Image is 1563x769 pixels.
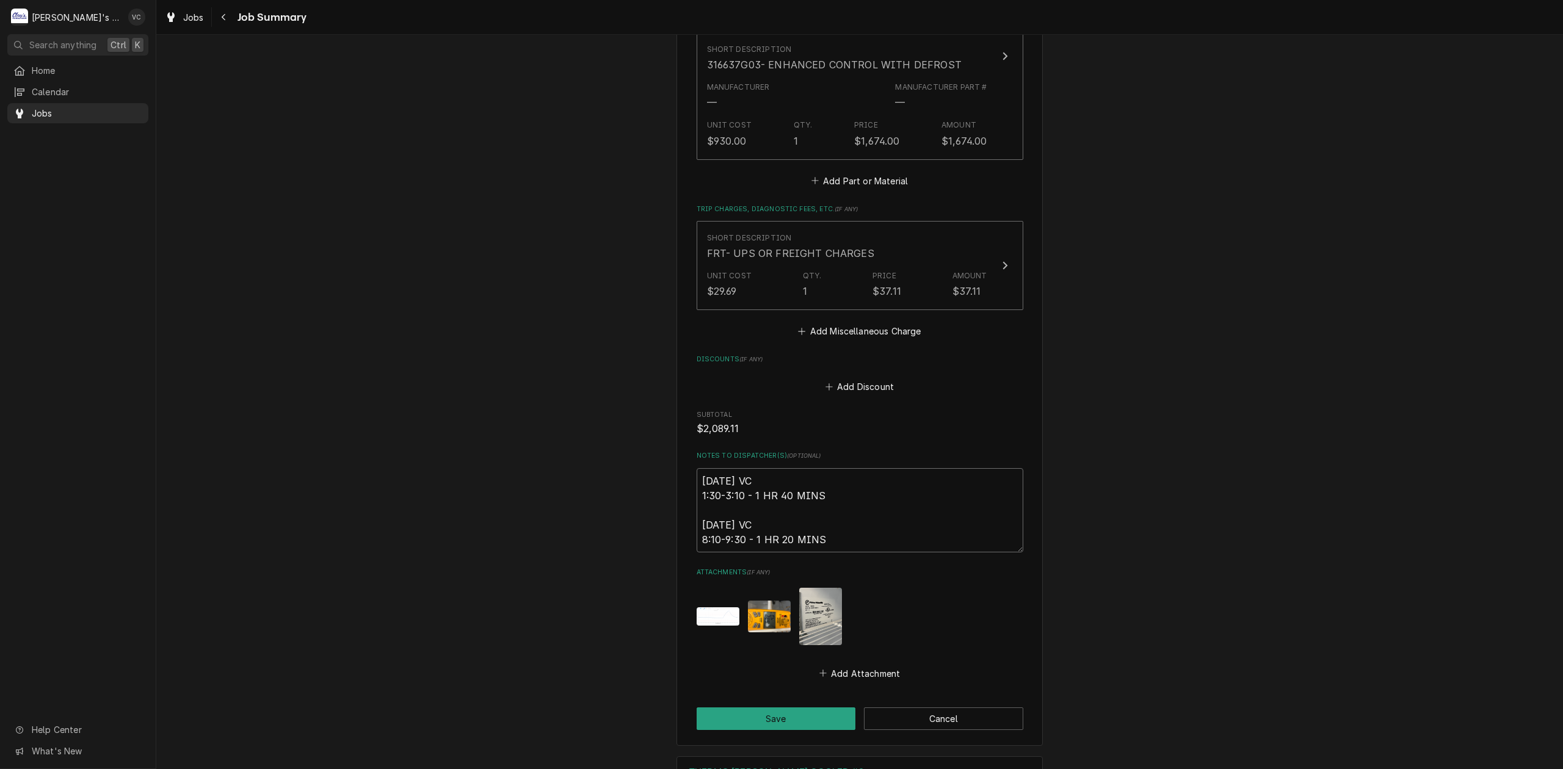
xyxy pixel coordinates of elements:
[7,60,148,81] a: Home
[854,134,899,148] div: $1,674.00
[707,57,962,72] div: 316637G03- ENHANCED CONTROL WITH DEFROST
[835,206,858,212] span: ( if any )
[32,107,142,120] span: Jobs
[952,270,987,281] div: Amount
[11,9,28,26] div: C
[697,451,1023,461] label: Notes to Dispatcher(s)
[697,355,1023,364] label: Discounts
[747,569,770,576] span: ( if any )
[128,9,145,26] div: VC
[697,451,1023,552] div: Notes to Dispatcher(s)
[794,134,798,148] div: 1
[697,423,739,435] span: $2,089.11
[872,270,896,281] div: Price
[707,44,792,55] div: Short Description
[952,284,981,298] div: $37.11
[697,355,1023,395] div: Discounts
[799,588,842,644] img: keMhFTvoQgujrilb4JYd
[803,270,822,281] div: Qty.
[697,607,739,625] img: J3PR91DQamr04HbFT1A1
[128,9,145,26] div: Valente Castillo's Avatar
[707,95,717,110] div: Manufacturer
[697,422,1023,436] span: Subtotal
[7,720,148,740] a: Go to Help Center
[697,204,1023,214] label: Trip Charges, Diagnostic Fees, etc.
[748,601,791,633] img: rOOd92KRQGf1aYP6SiLb
[183,11,204,24] span: Jobs
[707,82,770,93] div: Manufacturer
[854,120,878,131] div: Price
[823,378,896,395] button: Add Discount
[707,134,747,148] div: $930.00
[135,38,140,51] span: K
[697,568,1023,682] div: Attachments
[707,284,737,298] div: $29.69
[7,82,148,102] a: Calendar
[739,356,763,363] span: ( if any )
[872,284,901,298] div: $37.11
[697,221,1023,310] button: Update Line Item
[864,707,1023,730] button: Cancel
[697,707,1023,730] div: Button Group
[895,82,987,93] div: Manufacturer Part #
[809,172,910,189] button: Add Part or Material
[7,741,148,761] a: Go to What's New
[32,64,142,77] span: Home
[707,270,752,281] div: Unit Cost
[234,9,307,26] span: Job Summary
[697,468,1023,553] textarea: [DATE] VC 1:30-3:10 - 1 HR 40 MINS [DATE] VC 8:10-9:30 - 1 HR 20 MINS
[697,204,1023,340] div: Trip Charges, Diagnostic Fees, etc.
[32,745,141,757] span: What's New
[941,120,976,131] div: Amount
[796,323,923,340] button: Add Miscellaneous Charge
[787,452,821,459] span: ( optional )
[707,233,792,244] div: Short Description
[7,103,148,123] a: Jobs
[11,9,28,26] div: Clay's Refrigeration's Avatar
[32,11,121,24] div: [PERSON_NAME]'s Refrigeration
[707,120,752,131] div: Unit Cost
[707,82,770,110] div: Manufacturer
[817,665,902,682] button: Add Attachment
[32,85,142,98] span: Calendar
[707,246,874,261] div: FRT- UPS OR FREIGHT CHARGES
[111,38,126,51] span: Ctrl
[32,723,141,736] span: Help Center
[7,34,148,56] button: Search anythingCtrlK
[941,134,987,148] div: $1,674.00
[803,284,807,298] div: 1
[697,707,856,730] button: Save
[697,410,1023,436] div: Subtotal
[697,410,1023,420] span: Subtotal
[697,707,1023,730] div: Button Group Row
[160,7,209,27] a: Jobs
[214,7,234,27] button: Navigate back
[895,95,905,110] div: Part Number
[29,38,96,51] span: Search anything
[794,120,813,131] div: Qty.
[895,82,987,110] div: Part Number
[697,568,1023,577] label: Attachments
